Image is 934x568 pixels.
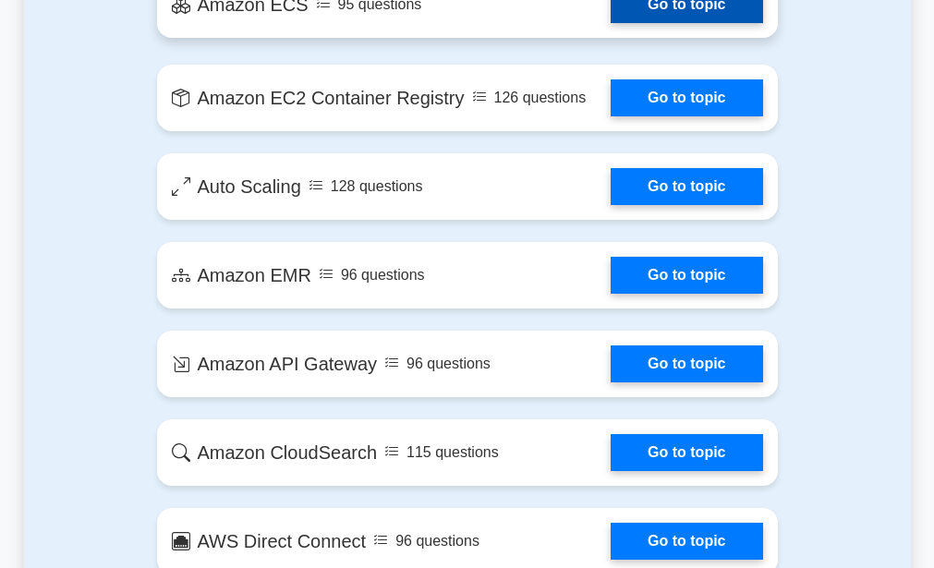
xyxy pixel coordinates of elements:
a: Go to topic [611,523,762,560]
a: Go to topic [611,257,762,294]
a: Go to topic [611,168,762,205]
a: Go to topic [611,79,762,116]
a: Go to topic [611,345,762,382]
a: Go to topic [611,434,762,471]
